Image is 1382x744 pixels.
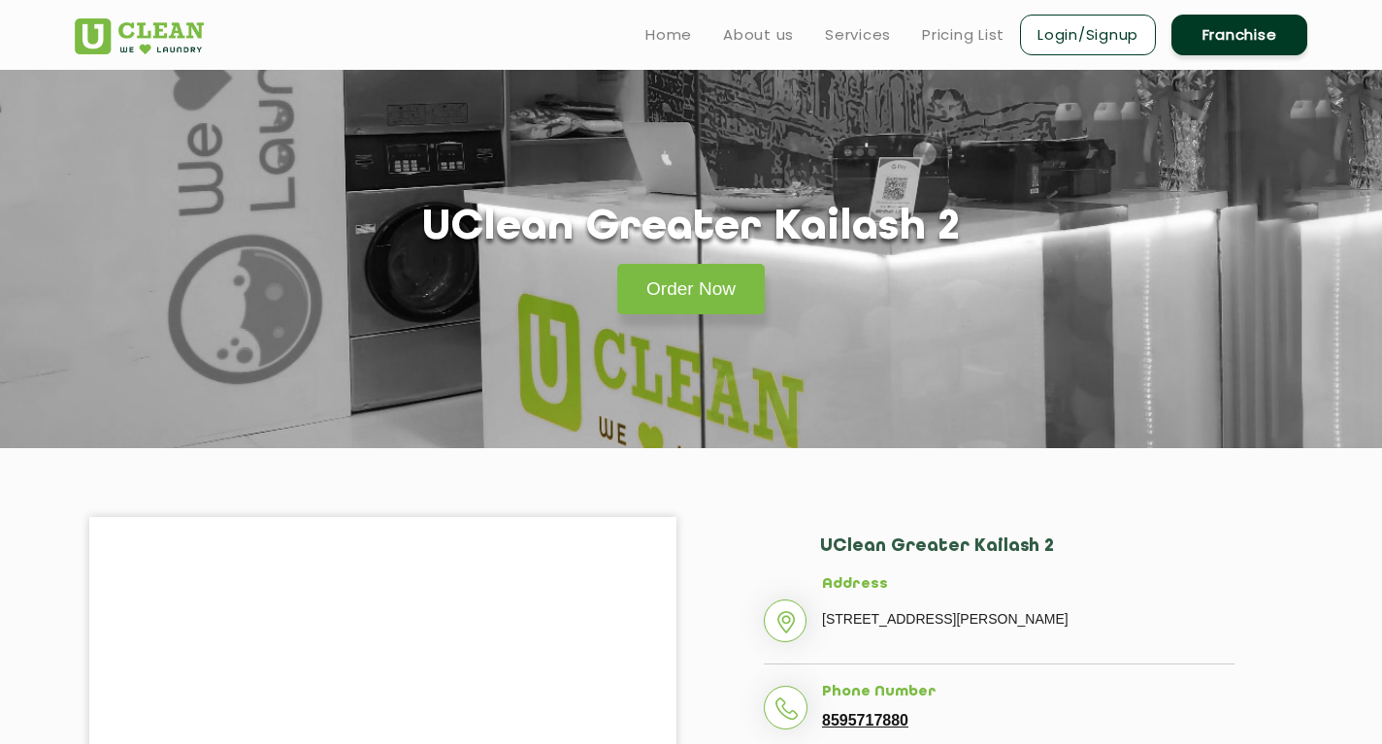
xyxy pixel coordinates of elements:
h2: UClean Greater Kailash 2 [820,536,1234,576]
img: UClean Laundry and Dry Cleaning [75,18,204,54]
a: Pricing List [922,23,1004,47]
a: Home [645,23,692,47]
h5: Phone Number [822,684,1234,701]
a: Franchise [1171,15,1307,55]
a: Login/Signup [1020,15,1156,55]
a: About us [723,23,794,47]
h5: Address [822,576,1234,594]
h1: UClean Greater Kailash 2 [422,204,961,253]
a: 8595717880 [822,712,908,729]
p: [STREET_ADDRESS][PERSON_NAME] [822,604,1234,633]
a: Order Now [617,264,765,314]
a: Services [825,23,891,47]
